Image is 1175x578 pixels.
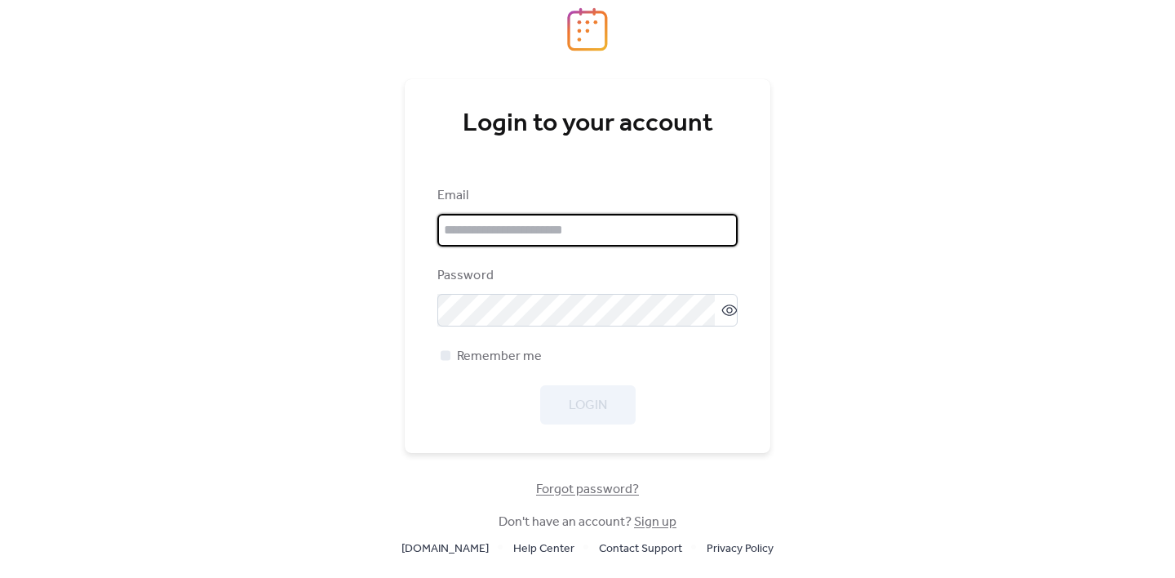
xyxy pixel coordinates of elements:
[599,540,682,559] span: Contact Support
[457,347,542,367] span: Remember me
[536,485,639,494] a: Forgot password?
[536,480,639,500] span: Forgot password?
[513,538,574,558] a: Help Center
[437,266,734,286] div: Password
[599,538,682,558] a: Contact Support
[707,538,774,558] a: Privacy Policy
[401,540,489,559] span: [DOMAIN_NAME]
[707,540,774,559] span: Privacy Policy
[513,540,574,559] span: Help Center
[437,108,738,140] div: Login to your account
[499,513,676,532] span: Don't have an account?
[634,509,676,535] a: Sign up
[401,538,489,558] a: [DOMAIN_NAME]
[567,7,608,51] img: logo
[437,186,734,206] div: Email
